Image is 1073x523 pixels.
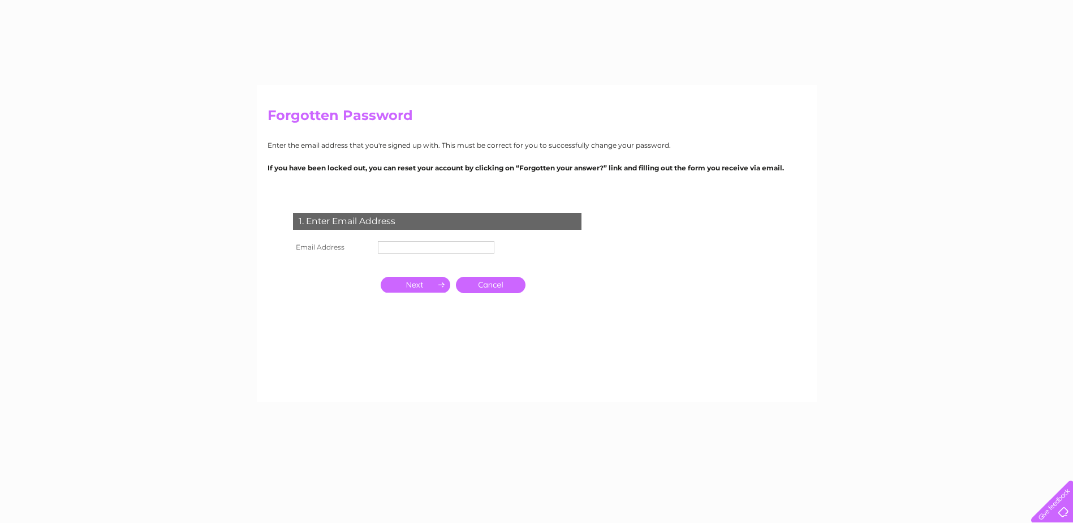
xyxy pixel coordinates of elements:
[456,277,525,293] a: Cancel
[268,162,806,173] p: If you have been locked out, you can reset your account by clicking on “Forgotten your answer?” l...
[290,238,375,256] th: Email Address
[268,140,806,151] p: Enter the email address that you're signed up with. This must be correct for you to successfully ...
[268,108,806,129] h2: Forgotten Password
[293,213,581,230] div: 1. Enter Email Address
